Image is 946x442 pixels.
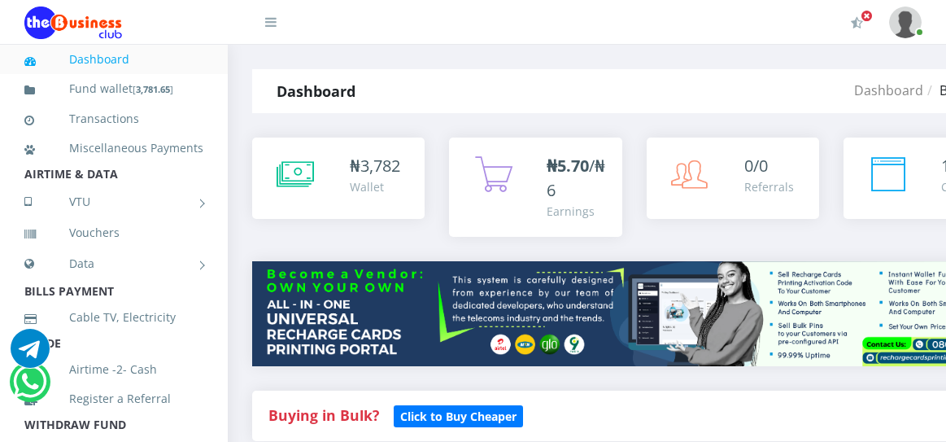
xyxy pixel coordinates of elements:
[400,409,517,424] b: Click to Buy Cheaper
[13,374,46,401] a: Chat for support
[350,178,400,195] div: Wallet
[268,405,379,425] strong: Buying in Bulk?
[889,7,922,38] img: User
[133,83,173,95] small: [ ]
[24,299,203,336] a: Cable TV, Electricity
[136,83,170,95] b: 3,781.65
[547,203,605,220] div: Earnings
[350,154,400,178] div: ₦
[11,341,50,368] a: Chat for support
[394,405,523,425] a: Click to Buy Cheaper
[24,70,203,108] a: Fund wallet[3,781.65]
[360,155,400,177] span: 3,782
[744,155,768,177] span: 0/0
[851,16,863,29] i: Activate Your Membership
[854,81,923,99] a: Dashboard
[547,155,605,201] span: /₦6
[24,351,203,388] a: Airtime -2- Cash
[861,10,873,22] span: Activate Your Membership
[547,155,589,177] b: ₦5.70
[24,182,203,222] a: VTU
[24,7,122,39] img: Logo
[24,100,203,138] a: Transactions
[24,243,203,284] a: Data
[24,129,203,167] a: Miscellaneous Payments
[24,214,203,252] a: Vouchers
[24,380,203,418] a: Register a Referral
[449,138,621,237] a: ₦5.70/₦6 Earnings
[252,138,425,219] a: ₦3,782 Wallet
[24,41,203,78] a: Dashboard
[277,81,355,101] strong: Dashboard
[744,178,794,195] div: Referrals
[647,138,819,219] a: 0/0 Referrals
